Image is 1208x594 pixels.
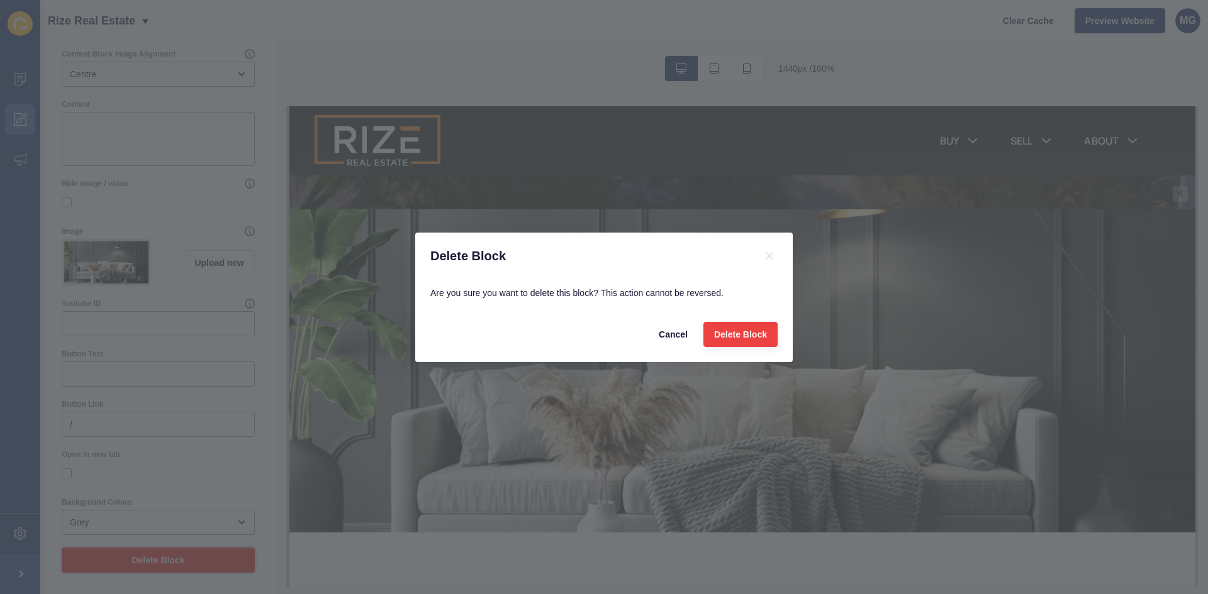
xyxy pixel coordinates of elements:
[703,322,778,347] button: Delete Block
[721,27,744,42] a: SELL
[714,328,767,341] span: Delete Block
[648,322,698,347] button: Cancel
[795,27,829,42] a: ABOUT
[651,27,669,42] a: BUY
[25,6,151,63] img: Company logo
[659,328,688,341] span: Cancel
[430,279,778,307] p: Are you sure you want to delete this block? This action cannot be reversed.
[430,248,746,264] h1: Delete Block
